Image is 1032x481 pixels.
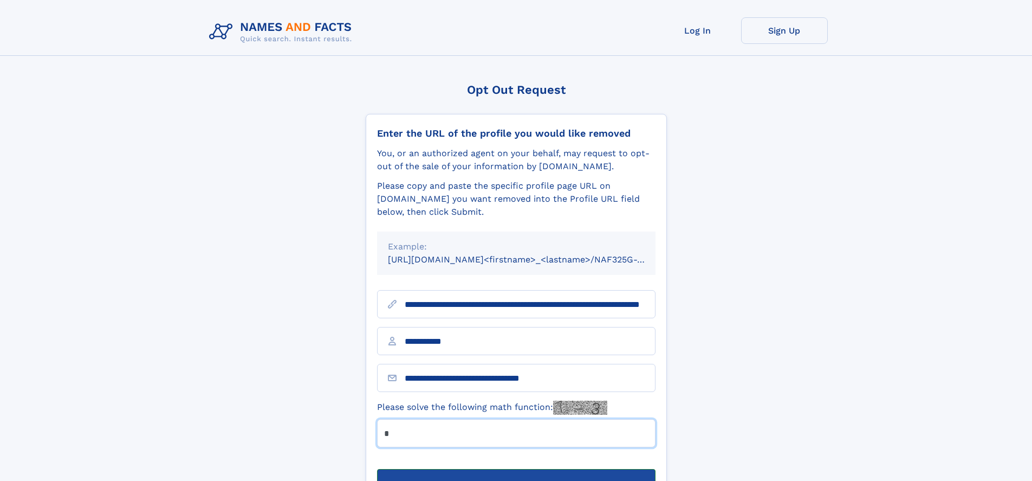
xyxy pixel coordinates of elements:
[654,17,741,44] a: Log In
[366,83,667,97] div: Opt Out Request
[388,240,645,253] div: Example:
[377,147,655,173] div: You, or an authorized agent on your behalf, may request to opt-out of the sale of your informatio...
[377,179,655,219] div: Please copy and paste the specific profile page URL on [DOMAIN_NAME] you want removed into the Pr...
[388,254,676,265] small: [URL][DOMAIN_NAME]<firstname>_<lastname>/NAF325G-xxxxxxxx
[205,17,361,47] img: Logo Names and Facts
[377,127,655,139] div: Enter the URL of the profile you would like removed
[377,401,607,415] label: Please solve the following math function:
[741,17,828,44] a: Sign Up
